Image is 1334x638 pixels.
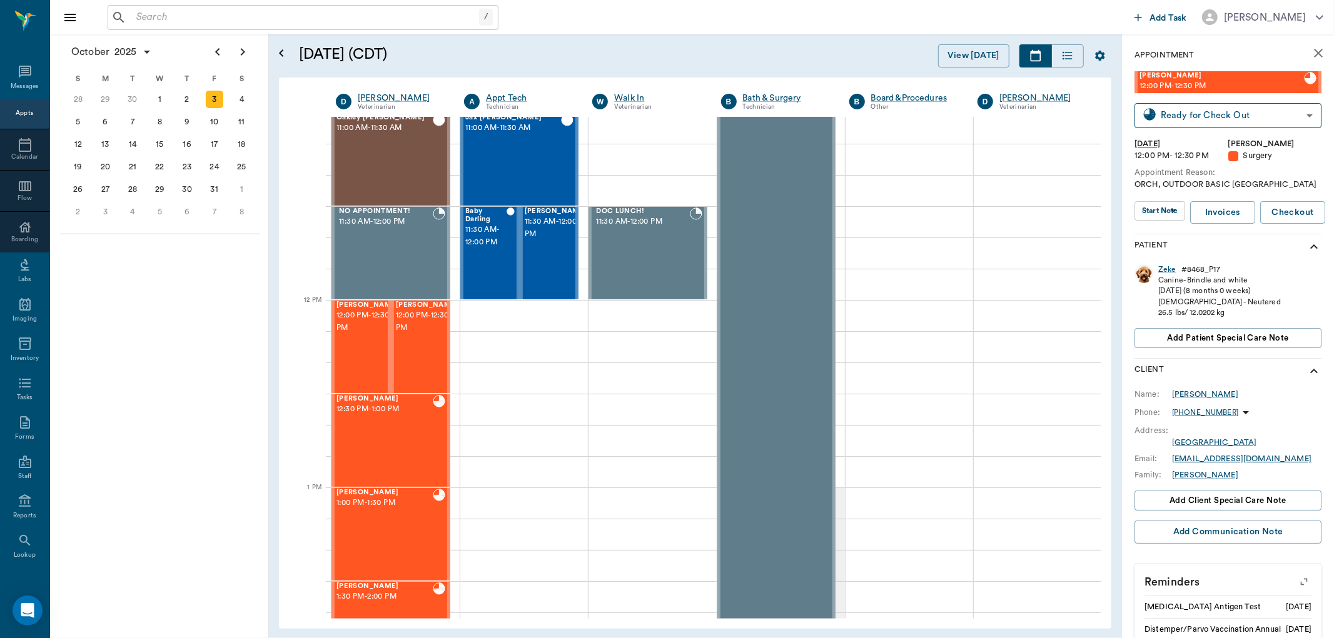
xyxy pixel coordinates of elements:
[146,69,174,88] div: W
[336,489,433,497] span: [PERSON_NAME]
[1167,331,1288,345] span: Add patient Special Care Note
[1129,6,1192,29] button: Add Task
[1286,624,1311,636] div: [DATE]
[206,91,223,108] div: Today, Friday, October 3, 2025
[336,301,399,309] span: [PERSON_NAME]
[289,481,321,512] div: 1 PM
[978,94,993,109] div: D
[743,92,831,104] a: Bath & Surgery
[486,92,574,104] div: Appt Tech
[336,403,433,416] span: 12:30 PM - 1:00 PM
[151,136,169,153] div: Wednesday, October 15, 2025
[11,82,39,91] div: Messages
[525,207,587,216] span: [PERSON_NAME]
[1134,407,1172,418] div: Phone:
[871,92,959,104] a: Board &Procedures
[58,5,83,30] button: Close drawer
[999,92,1087,104] a: [PERSON_NAME]
[151,91,169,108] div: Wednesday, October 1, 2025
[69,91,87,108] div: Sunday, September 28, 2025
[1134,564,1321,596] p: Reminders
[233,203,250,221] div: Saturday, November 8, 2025
[1134,425,1172,436] div: Address:
[201,69,228,88] div: F
[1134,469,1172,481] div: Family:
[336,94,351,109] div: D
[69,113,87,131] div: Sunday, October 5, 2025
[396,301,458,309] span: [PERSON_NAME]
[1134,328,1321,348] button: Add patient Special Care Note
[525,216,587,241] span: 11:30 AM - 12:00 PM
[96,203,114,221] div: Monday, November 3, 2025
[871,102,959,112] div: Other
[331,300,391,394] div: READY_TO_CHECKOUT, 12:00 PM - 12:30 PM
[849,94,865,109] div: B
[336,395,433,403] span: [PERSON_NAME]
[358,92,445,104] a: [PERSON_NAME]
[206,158,223,176] div: Friday, October 24, 2025
[1172,455,1311,462] a: [EMAIL_ADDRESS][DOMAIN_NAME]
[206,113,223,131] div: Friday, October 10, 2025
[465,122,561,134] span: 11:00 AM - 11:30 AM
[124,158,141,176] div: Tuesday, October 21, 2025
[614,102,702,112] div: Veterinarian
[596,207,689,216] span: DOC LUNCH!
[69,136,87,153] div: Sunday, October 12, 2025
[1142,204,1165,218] div: Start Note
[289,106,321,137] div: 11 AM
[178,113,196,131] div: Thursday, October 9, 2025
[396,309,458,334] span: 12:00 PM - 12:30 PM
[465,207,507,224] span: Baby Darling
[1134,389,1172,400] div: Name:
[205,39,230,64] button: Previous page
[1228,138,1322,150] div: [PERSON_NAME]
[11,354,39,363] div: Inventory
[1260,201,1325,224] button: Checkout
[1134,491,1321,511] button: Add client Special Care Note
[1134,179,1321,191] div: ORCH, OUTDOOR BASIC [GEOGRAPHIC_DATA]
[124,203,141,221] div: Tuesday, November 4, 2025
[1170,494,1286,507] span: Add client Special Care Note
[178,136,196,153] div: Thursday, October 16, 2025
[1286,601,1311,613] div: [DATE]
[1145,624,1281,636] div: Distemper/Parvo Vaccination Annual
[233,158,250,176] div: Saturday, October 25, 2025
[339,207,433,216] span: NO APPOINTMENT!
[596,216,689,228] span: 11:30 AM - 12:00 PM
[743,102,831,112] div: Technician
[1145,601,1261,613] div: [MEDICAL_DATA] Antigen Test
[1306,41,1331,66] button: close
[124,136,141,153] div: Tuesday, October 14, 2025
[339,216,433,228] span: 11:30 AM - 12:00 PM
[1134,364,1164,379] p: Client
[1181,264,1220,275] div: # 8468_P17
[173,69,201,88] div: T
[1158,307,1281,318] div: 26.5 lbs / 12.0202 kg
[16,109,33,118] div: Appts
[228,69,255,88] div: S
[1192,6,1333,29] button: [PERSON_NAME]
[1224,10,1306,25] div: [PERSON_NAME]
[17,393,33,402] div: Tasks
[96,158,114,176] div: Monday, October 20, 2025
[1158,286,1281,296] div: [DATE] (8 months 0 weeks)
[1172,389,1238,400] a: [PERSON_NAME]
[96,113,114,131] div: Monday, October 6, 2025
[112,43,139,61] span: 2025
[1306,239,1321,254] svg: show more
[13,511,36,521] div: Reports
[15,432,34,442] div: Forms
[1190,201,1255,224] a: Invoices
[486,102,574,112] div: Technician
[1158,264,1176,275] div: Zeke
[230,39,255,64] button: Next page
[124,91,141,108] div: Tuesday, September 30, 2025
[1228,150,1322,162] div: Surgery
[479,9,493,26] div: /
[465,224,507,249] span: 11:30 AM - 12:00 PM
[96,136,114,153] div: Monday, October 13, 2025
[65,39,158,64] button: October2025
[233,113,250,131] div: Saturday, October 11, 2025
